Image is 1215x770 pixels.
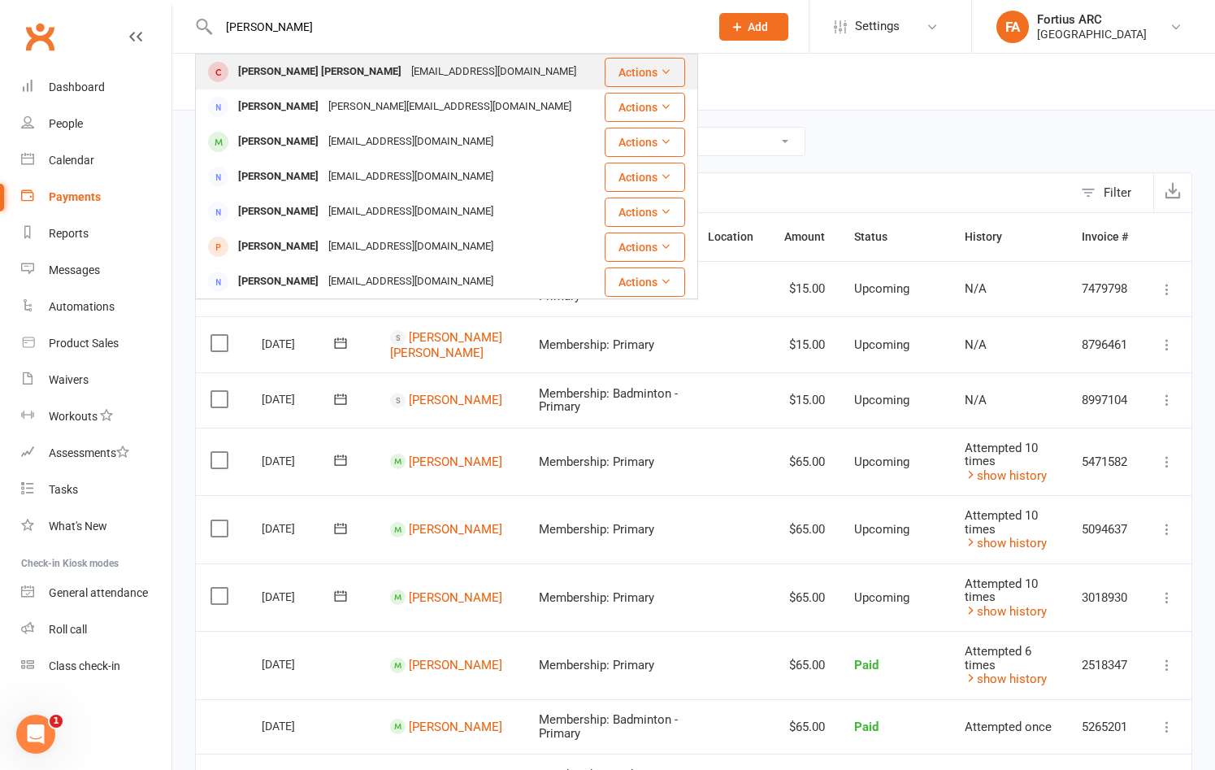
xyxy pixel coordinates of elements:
div: Payments [49,190,101,203]
div: Fortius ARC [1037,12,1147,27]
td: $15.00 [768,316,840,372]
div: Waivers [49,373,89,386]
div: Filter [1104,183,1131,202]
div: [DATE] [262,386,336,411]
th: Status [840,213,950,261]
span: Membership: Primary [539,522,654,537]
td: 5471582 [1067,428,1143,496]
button: Actions [605,93,685,122]
div: [PERSON_NAME] [233,200,323,224]
a: Workouts [21,398,171,435]
div: Automations [49,300,115,313]
span: Attempted 10 times [965,441,1038,469]
div: Workouts [49,410,98,423]
td: 5094637 [1067,495,1143,563]
a: People [21,106,171,142]
div: Assessments [49,446,129,459]
a: [PERSON_NAME] [409,455,502,469]
span: N/A [965,281,987,296]
button: Actions [605,163,685,192]
button: Actions [605,128,685,157]
span: Upcoming [854,393,909,407]
td: 8796461 [1067,316,1143,372]
div: Reports [49,227,89,240]
span: Membership: Primary [539,658,654,672]
div: People [49,117,83,130]
td: 7479798 [1067,261,1143,316]
div: Messages [49,263,100,276]
span: Upcoming [854,337,909,352]
a: Messages [21,252,171,289]
a: Reports [21,215,171,252]
input: Search... [214,15,698,38]
div: Roll call [49,623,87,636]
td: $65.00 [768,495,840,563]
span: 1 [50,715,63,728]
button: Add [719,13,788,41]
td: 3018930 [1067,563,1143,632]
a: show history [965,468,1047,483]
div: Calendar [49,154,94,167]
div: [EMAIL_ADDRESS][DOMAIN_NAME] [406,60,581,84]
a: [PERSON_NAME] [409,720,502,734]
a: [PERSON_NAME] [PERSON_NAME] [390,330,502,360]
div: General attendance [49,586,148,599]
div: [EMAIL_ADDRESS][DOMAIN_NAME] [323,130,498,154]
a: Dashboard [21,69,171,106]
div: What's New [49,520,107,533]
a: What's New [21,508,171,545]
a: General attendance kiosk mode [21,575,171,611]
a: Product Sales [21,325,171,362]
a: [PERSON_NAME] [409,658,502,672]
span: Membership: Primary [539,337,654,352]
div: [PERSON_NAME] [233,235,323,259]
div: [DATE] [262,713,336,738]
div: Class check-in [49,659,120,672]
div: Tasks [49,483,78,496]
span: N/A [965,337,987,352]
th: Invoice # [1067,213,1143,261]
div: [PERSON_NAME] [233,95,323,119]
a: Calendar [21,142,171,179]
span: Paid [854,720,879,734]
td: $15.00 [768,261,840,316]
div: [DATE] [262,448,336,473]
a: show history [965,604,1047,619]
span: Add [748,20,768,33]
a: [PERSON_NAME] [409,522,502,537]
a: Waivers [21,362,171,398]
a: Roll call [21,611,171,648]
div: [EMAIL_ADDRESS][DOMAIN_NAME] [323,235,498,259]
button: Filter [1073,173,1153,212]
a: show history [965,536,1047,550]
span: Membership: Badminton - Primary [539,386,678,415]
div: Dashboard [49,80,105,94]
th: Location [693,213,768,261]
span: Upcoming [854,455,909,469]
button: Actions [605,268,685,297]
button: Actions [605,233,685,262]
div: [PERSON_NAME] [233,130,323,154]
td: $65.00 [768,563,840,632]
td: $65.00 [768,631,840,699]
a: Tasks [21,472,171,508]
span: Attempted 10 times [965,576,1038,605]
span: Paid [854,658,879,672]
button: Actions [605,58,685,87]
td: $15.00 [768,372,840,428]
div: [DATE] [262,651,336,676]
div: [PERSON_NAME] [233,165,323,189]
a: [PERSON_NAME] [409,393,502,407]
iframe: Intercom live chat [16,715,55,754]
td: $65.00 [768,699,840,755]
th: Amount [768,213,840,261]
td: 2518347 [1067,631,1143,699]
td: 5265201 [1067,699,1143,755]
div: FA [996,11,1029,43]
span: N/A [965,393,987,407]
div: [GEOGRAPHIC_DATA] [1037,27,1147,41]
div: [EMAIL_ADDRESS][DOMAIN_NAME] [323,165,498,189]
button: Actions [605,198,685,227]
div: [EMAIL_ADDRESS][DOMAIN_NAME] [323,200,498,224]
a: Assessments [21,435,171,472]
